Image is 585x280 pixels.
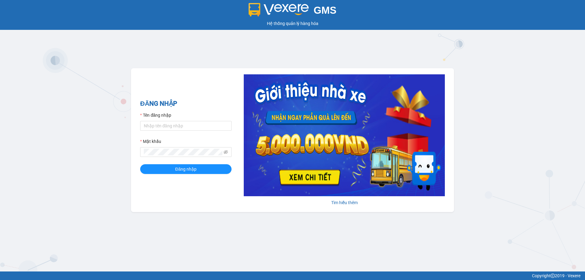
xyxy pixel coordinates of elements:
span: Đăng nhập [175,166,197,172]
label: Tên đăng nhập [140,112,171,119]
span: copyright [551,274,555,278]
input: Tên đăng nhập [140,121,232,131]
button: Đăng nhập [140,164,232,174]
label: Mật khẩu [140,138,161,145]
span: eye-invisible [224,150,228,154]
h2: ĐĂNG NHẬP [140,99,232,109]
div: Hệ thống quản lý hàng hóa [2,20,583,27]
img: logo 2 [249,3,309,16]
input: Mật khẩu [144,149,222,155]
div: Tìm hiểu thêm [244,199,445,206]
span: GMS [314,5,336,16]
a: GMS [249,9,337,14]
img: banner-0 [244,74,445,196]
div: Copyright 2019 - Vexere [5,272,580,279]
